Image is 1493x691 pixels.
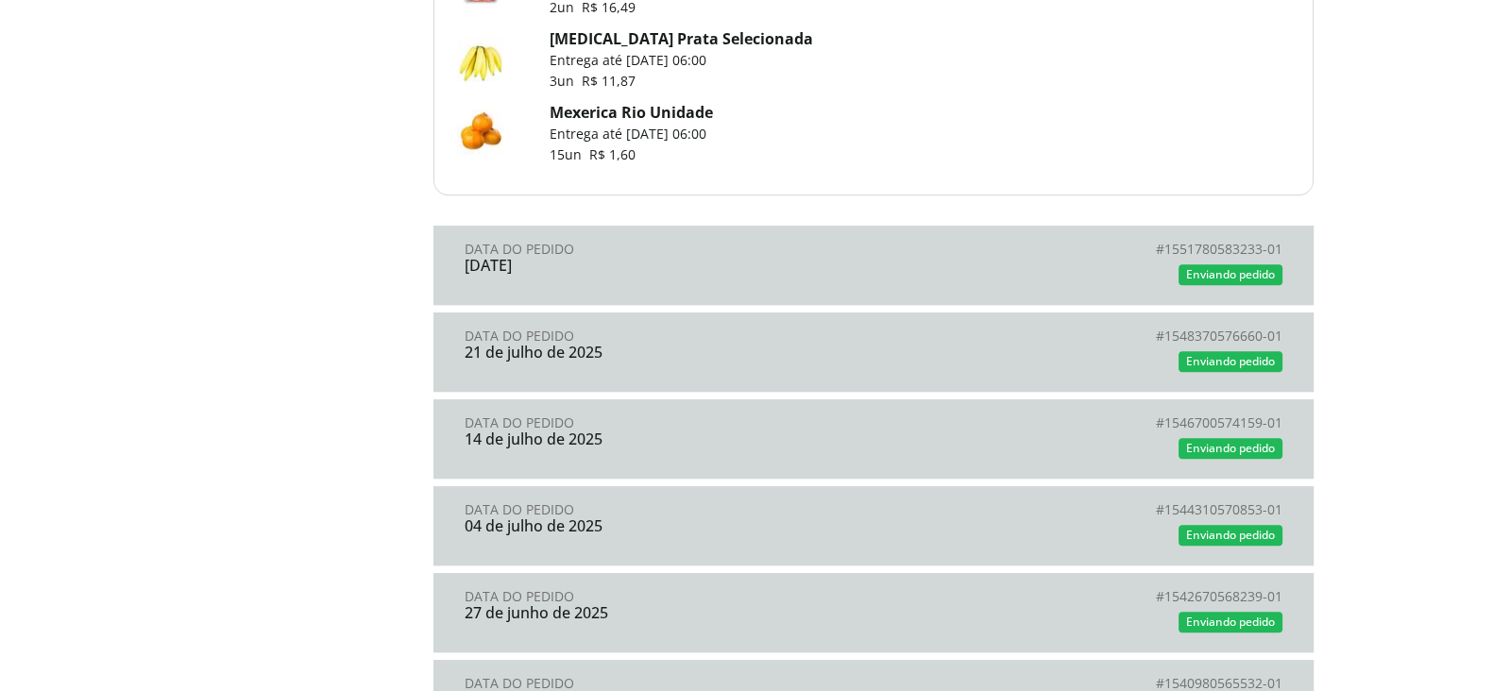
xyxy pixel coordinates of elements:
div: # 1551780583233-01 [874,242,1282,257]
a: Data do Pedido14 de julho de 2025#1546700574159-01Enviando pedido [433,399,1314,479]
div: Data do Pedido [465,242,874,257]
div: 04 de julho de 2025 [465,517,874,534]
div: 21 de julho de 2025 [465,344,874,361]
a: Data do Pedido21 de julho de 2025#1548370576660-01Enviando pedido [433,312,1314,392]
img: Mexerica Rio Unidade [457,110,504,157]
div: 27 de junho de 2025 [465,604,874,621]
span: Enviando pedido [1186,353,1275,369]
span: Enviando pedido [1186,527,1275,543]
img: Banan Prata Selecionada [457,36,504,83]
span: 3 un [550,72,582,90]
div: # 1548370576660-01 [874,329,1282,344]
span: 15 un [550,145,589,163]
div: # 1540980565532-01 [874,676,1282,691]
div: Data do Pedido [465,415,874,430]
div: # 1544310570853-01 [874,502,1282,517]
a: Mexerica Rio Unidade [550,102,713,123]
a: Data do Pedido04 de julho de 2025#1544310570853-01Enviando pedido [433,486,1314,565]
p: Entrega até [DATE] 06:00 [550,125,713,143]
a: Data do Pedido[DATE]#1551780583233-01Enviando pedido [433,226,1314,305]
div: 14 de julho de 2025 [465,430,874,447]
div: Data do Pedido [465,329,874,344]
div: Data do Pedido [465,676,874,691]
a: Data do Pedido27 de junho de 2025#1542670568239-01Enviando pedido [433,573,1314,652]
div: Data do Pedido [465,502,874,517]
a: [MEDICAL_DATA] Prata Selecionada [550,28,813,49]
span: R$ 1,60 [589,145,636,163]
div: # 1546700574159-01 [874,415,1282,430]
div: Data do Pedido [465,589,874,604]
span: Enviando pedido [1186,440,1275,456]
p: Entrega até [DATE] 06:00 [550,51,813,70]
span: R$ 11,87 [582,72,636,90]
span: Enviando pedido [1186,614,1275,630]
span: Enviando pedido [1186,266,1275,282]
div: [DATE] [465,257,874,274]
div: # 1542670568239-01 [874,589,1282,604]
